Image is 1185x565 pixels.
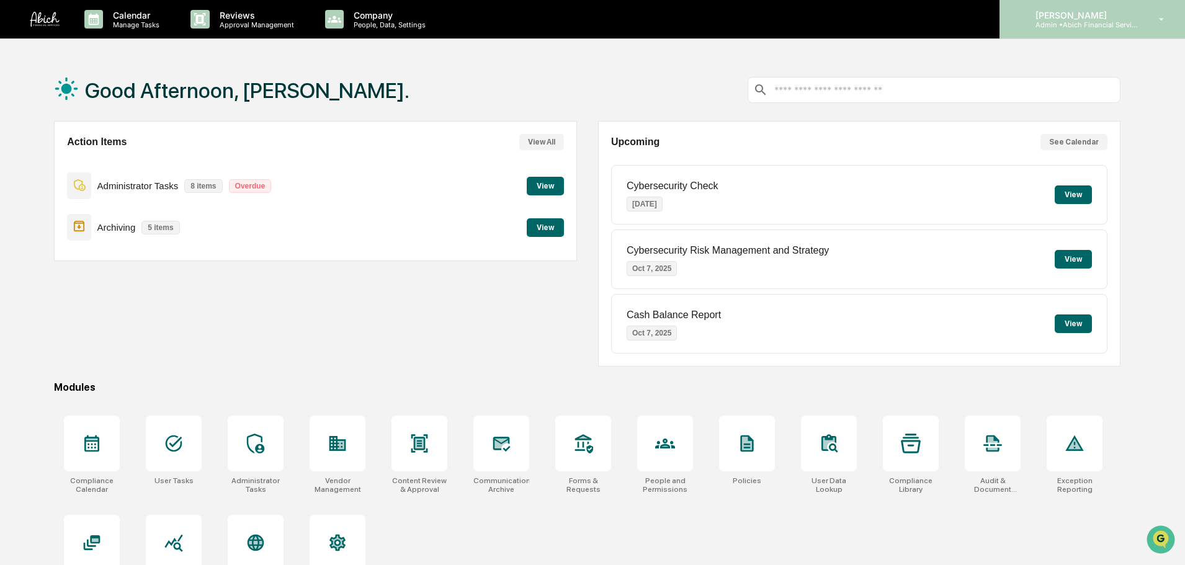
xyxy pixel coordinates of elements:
a: View [527,221,564,233]
p: Reviews [210,10,300,20]
p: Company [344,10,432,20]
p: 8 items [184,179,222,193]
p: Overdue [229,179,272,193]
span: • [103,169,107,179]
span: [DATE] [110,202,135,212]
button: See Calendar [1040,134,1107,150]
div: Past conversations [12,138,83,148]
p: Administrator Tasks [97,180,179,191]
img: Tammy Steffen [12,190,32,210]
button: View [1055,250,1092,269]
button: See all [192,135,226,150]
div: Compliance Library [883,476,939,494]
div: Content Review & Approval [391,476,447,494]
div: 🔎 [12,278,22,288]
p: Cybersecurity Check [627,180,718,192]
h2: Action Items [67,136,127,148]
div: User Data Lookup [801,476,857,494]
span: Data Lookup [25,277,78,290]
img: 1746055101610-c473b297-6a78-478c-a979-82029cc54cd1 [12,95,35,117]
img: logo [30,12,60,27]
div: Compliance Calendar [64,476,120,494]
button: View All [519,134,564,150]
div: User Tasks [154,476,194,485]
p: Approval Management [210,20,300,29]
iframe: Open customer support [1145,524,1179,558]
div: Policies [733,476,761,485]
span: [DATE] [110,169,135,179]
button: View [1055,185,1092,204]
p: Admin • Abich Financial Services [1026,20,1141,29]
span: [PERSON_NAME] [38,202,101,212]
h1: Good Afternoon, [PERSON_NAME]. [85,78,409,103]
div: 🖐️ [12,255,22,265]
div: Modules [54,381,1120,393]
p: Cybersecurity Risk Management and Strategy [627,245,829,256]
a: 🗄️Attestations [85,249,159,271]
div: People and Permissions [637,476,693,494]
h2: Upcoming [611,136,660,148]
img: 8933085812038_c878075ebb4cc5468115_72.jpg [26,95,48,117]
span: Attestations [102,254,154,266]
span: [PERSON_NAME] [38,169,101,179]
div: Administrator Tasks [228,476,284,494]
a: 🖐️Preclearance [7,249,85,271]
p: Oct 7, 2025 [627,326,677,340]
button: Start new chat [211,99,226,113]
div: Start new chat [56,95,203,107]
p: Cash Balance Report [627,309,721,321]
div: Vendor Management [310,476,365,494]
p: Calendar [103,10,166,20]
div: Forms & Requests [555,476,611,494]
div: Communications Archive [473,476,529,494]
a: Powered byPylon [87,307,150,317]
span: • [103,202,107,212]
p: Oct 7, 2025 [627,261,677,276]
p: Archiving [97,222,136,233]
p: How can we help? [12,26,226,46]
button: View [527,177,564,195]
p: [PERSON_NAME] [1026,10,1141,20]
a: View [527,179,564,191]
span: Pylon [123,308,150,317]
span: Preclearance [25,254,80,266]
p: [DATE] [627,197,663,211]
p: 5 items [141,221,179,234]
div: We're available if you need us! [56,107,171,117]
p: Manage Tasks [103,20,166,29]
div: Exception Reporting [1047,476,1102,494]
p: People, Data, Settings [344,20,432,29]
div: Audit & Document Logs [965,476,1021,494]
div: 🗄️ [90,255,100,265]
button: View [1055,314,1092,333]
button: View [527,218,564,237]
a: 🔎Data Lookup [7,272,83,295]
img: Tammy Steffen [12,157,32,177]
